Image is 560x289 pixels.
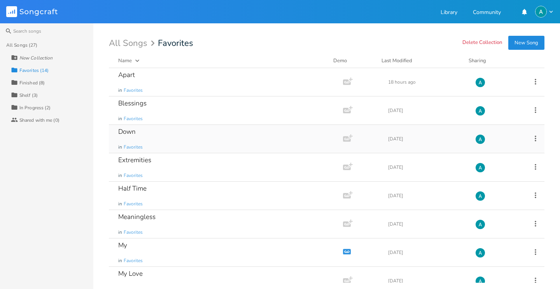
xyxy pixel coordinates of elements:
[535,6,547,18] img: Alex
[124,87,143,94] span: Favorites
[475,77,485,88] img: Alex
[124,229,143,236] span: Favorites
[388,165,466,170] div: [DATE]
[19,118,59,123] div: Shared with me (0)
[19,105,51,110] div: In Progress (2)
[158,39,193,47] span: Favorites
[6,43,37,47] div: All Songs (27)
[19,68,49,73] div: Favorites (14)
[118,201,122,207] span: in
[475,191,485,201] img: Alex
[124,144,143,151] span: Favorites
[381,57,412,64] div: Last Modified
[388,222,466,226] div: [DATE]
[118,257,122,264] span: in
[388,250,466,255] div: [DATE]
[118,87,122,94] span: in
[118,72,135,78] div: Apart
[475,134,485,144] img: Alex
[333,57,372,65] div: Demo
[118,57,324,65] button: Name
[118,242,127,249] div: My
[388,80,466,84] div: 18 hours ago
[381,57,459,65] button: Last Modified
[441,10,457,16] a: Library
[19,93,38,98] div: Shelf (3)
[19,56,52,60] div: New Collection
[388,137,466,141] div: [DATE]
[19,81,45,85] div: Finished (8)
[508,36,544,50] button: New Song
[475,163,485,173] img: Alex
[388,108,466,113] div: [DATE]
[475,106,485,116] img: Alex
[124,257,143,264] span: Favorites
[118,270,143,277] div: My Love
[475,219,485,229] img: Alex
[118,185,147,192] div: Half Time
[118,57,132,64] div: Name
[118,144,122,151] span: in
[124,172,143,179] span: Favorites
[124,116,143,122] span: Favorites
[118,214,156,220] div: Meaningless
[475,276,485,286] img: Alex
[388,193,466,198] div: [DATE]
[118,116,122,122] span: in
[124,201,143,207] span: Favorites
[118,229,122,236] span: in
[473,10,501,16] a: Community
[475,248,485,258] img: Alex
[469,57,515,65] div: Sharing
[109,40,157,47] div: All Songs
[118,100,147,107] div: Blessings
[118,128,136,135] div: Down
[388,278,466,283] div: [DATE]
[462,40,502,46] button: Delete Collection
[118,157,151,163] div: Extremities
[118,172,122,179] span: in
